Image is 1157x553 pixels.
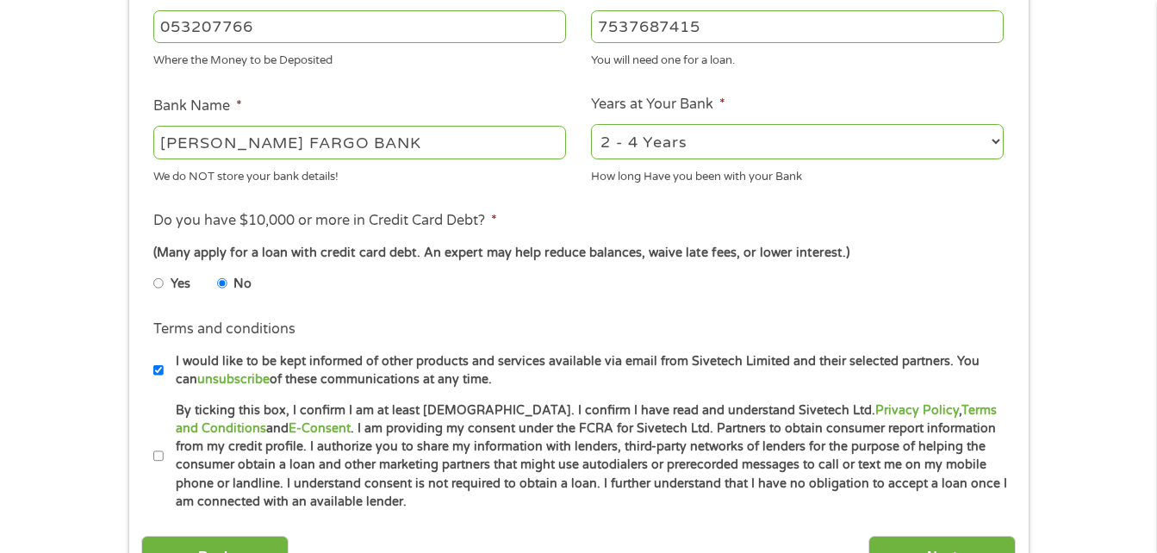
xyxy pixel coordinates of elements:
div: (Many apply for a loan with credit card debt. An expert may help reduce balances, waive late fees... [153,244,1003,263]
input: 263177916 [153,10,566,43]
a: Terms and Conditions [176,403,997,436]
label: Do you have $10,000 or more in Credit Card Debt? [153,212,497,230]
a: E-Consent [289,421,351,436]
label: By ticking this box, I confirm I am at least [DEMOGRAPHIC_DATA]. I confirm I have read and unders... [164,401,1009,512]
input: 345634636 [591,10,1004,43]
div: We do NOT store your bank details! [153,162,566,185]
div: Where the Money to be Deposited [153,47,566,70]
label: Terms and conditions [153,320,295,339]
label: Yes [171,275,190,294]
label: No [233,275,252,294]
div: How long Have you been with your Bank [591,162,1004,185]
a: Privacy Policy [875,403,959,418]
a: unsubscribe [197,372,270,387]
label: Years at Your Bank [591,96,725,114]
label: Bank Name [153,97,242,115]
label: I would like to be kept informed of other products and services available via email from Sivetech... [164,352,1009,389]
div: You will need one for a loan. [591,47,1004,70]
